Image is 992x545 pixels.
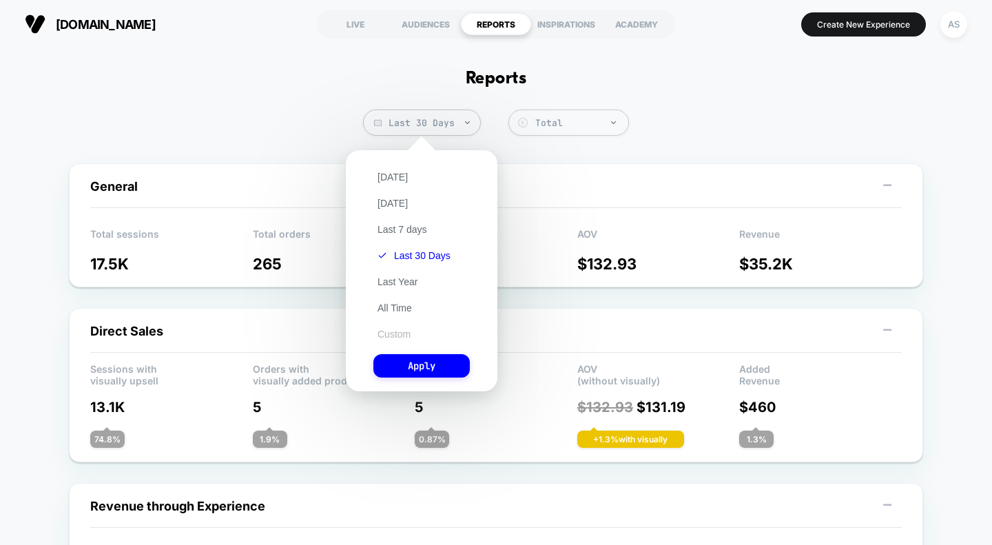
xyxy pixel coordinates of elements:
[936,10,971,39] button: AS
[577,399,740,415] p: $ 131.19
[253,255,415,273] p: 265
[415,399,577,415] p: 5
[531,13,601,35] div: INSPIRATIONS
[363,110,481,136] span: Last 30 Days
[577,431,684,448] div: + 1.3 % with visually
[90,363,253,384] p: Sessions with visually upsell
[373,197,412,209] button: [DATE]
[739,431,774,448] div: 1.3 %
[940,11,967,38] div: AS
[801,12,926,37] button: Create New Experience
[90,399,253,415] p: 13.1K
[90,228,253,249] p: Total sessions
[253,431,287,448] div: 1.9 %
[465,121,470,124] img: end
[373,171,412,183] button: [DATE]
[90,431,125,448] div: 74.8 %
[577,228,740,249] p: AOV
[374,119,382,126] img: calendar
[521,119,524,126] tspan: $
[90,324,163,338] span: Direct Sales
[535,117,621,129] div: Total
[611,121,616,124] img: end
[373,302,416,314] button: All Time
[739,228,902,249] p: Revenue
[461,13,531,35] div: REPORTS
[320,13,391,35] div: LIVE
[415,431,449,448] div: 0.87 %
[739,363,902,384] p: Added Revenue
[373,354,470,378] button: Apply
[373,328,415,340] button: Custom
[253,228,415,249] p: Total orders
[90,499,265,513] span: Revenue through Experience
[391,13,461,35] div: AUDIENCES
[577,399,633,415] span: $ 132.93
[577,255,740,273] p: $ 132.93
[21,13,160,35] button: [DOMAIN_NAME]
[373,223,431,236] button: Last 7 days
[373,249,455,262] button: Last 30 Days
[25,14,45,34] img: Visually logo
[739,255,902,273] p: $ 35.2K
[253,399,415,415] p: 5
[466,69,526,89] h1: Reports
[373,276,422,288] button: Last Year
[577,363,740,384] p: AOV (without visually)
[90,255,253,273] p: 17.5K
[739,399,902,415] p: $ 460
[601,13,672,35] div: ACADEMY
[253,363,415,384] p: Orders with visually added products
[56,17,156,32] span: [DOMAIN_NAME]
[90,179,138,194] span: General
